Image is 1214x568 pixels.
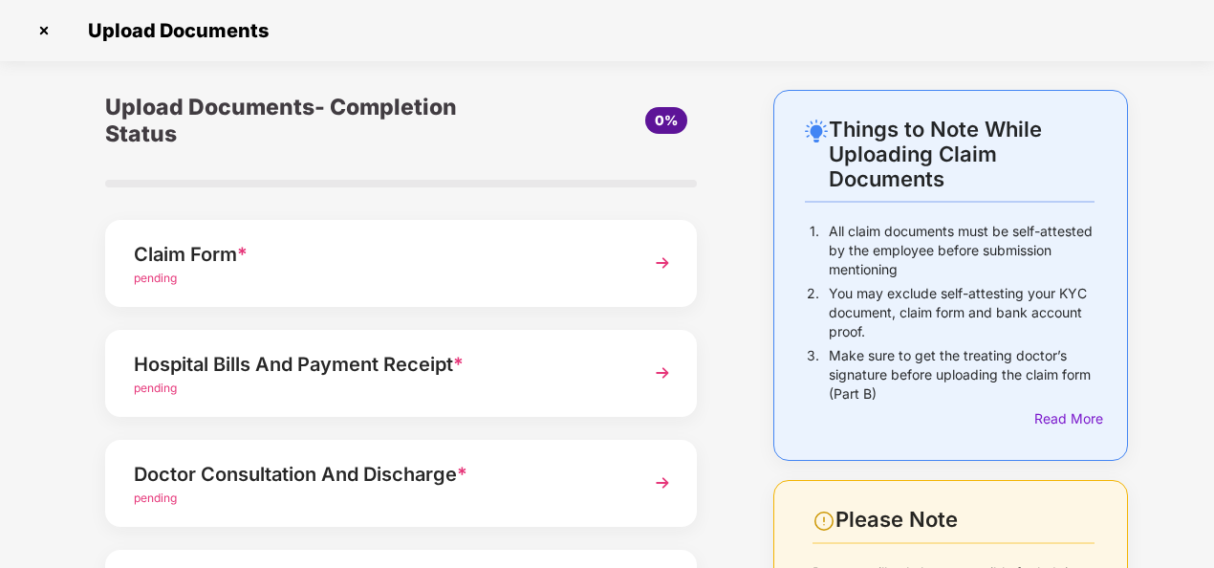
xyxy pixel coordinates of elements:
img: svg+xml;base64,PHN2ZyBpZD0iV2FybmluZ18tXzI0eDI0IiBkYXRhLW5hbWU9Ildhcm5pbmcgLSAyNHgyNCIgeG1sbnM9Im... [813,510,835,533]
div: Things to Note While Uploading Claim Documents [829,117,1095,191]
div: Doctor Consultation And Discharge [134,459,623,490]
span: 0% [655,112,678,128]
div: Claim Form [134,239,623,270]
p: All claim documents must be self-attested by the employee before submission mentioning [829,222,1095,279]
img: svg+xml;base64,PHN2ZyBpZD0iQ3Jvc3MtMzJ4MzIiIHhtbG5zPSJodHRwOi8vd3d3LnczLm9yZy8yMDAwL3N2ZyIgd2lkdG... [29,15,59,46]
img: svg+xml;base64,PHN2ZyBpZD0iTmV4dCIgeG1sbnM9Imh0dHA6Ly93d3cudzMub3JnLzIwMDAvc3ZnIiB3aWR0aD0iMzYiIG... [645,246,680,280]
div: Read More [1034,408,1095,429]
span: Upload Documents [69,19,278,42]
span: pending [134,381,177,395]
p: Make sure to get the treating doctor’s signature before uploading the claim form (Part B) [829,346,1095,404]
div: Upload Documents- Completion Status [105,90,500,151]
img: svg+xml;base64,PHN2ZyB4bWxucz0iaHR0cDovL3d3dy53My5vcmcvMjAwMC9zdmciIHdpZHRoPSIyNC4wOTMiIGhlaWdodD... [805,120,828,142]
span: pending [134,491,177,505]
span: pending [134,271,177,285]
p: 3. [807,346,819,404]
p: 1. [810,222,819,279]
img: svg+xml;base64,PHN2ZyBpZD0iTmV4dCIgeG1sbnM9Imh0dHA6Ly93d3cudzMub3JnLzIwMDAvc3ZnIiB3aWR0aD0iMzYiIG... [645,466,680,500]
p: 2. [807,284,819,341]
div: Hospital Bills And Payment Receipt [134,349,623,380]
div: Please Note [835,507,1095,533]
p: You may exclude self-attesting your KYC document, claim form and bank account proof. [829,284,1095,341]
img: svg+xml;base64,PHN2ZyBpZD0iTmV4dCIgeG1sbnM9Imh0dHA6Ly93d3cudzMub3JnLzIwMDAvc3ZnIiB3aWR0aD0iMzYiIG... [645,356,680,390]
